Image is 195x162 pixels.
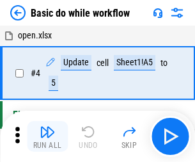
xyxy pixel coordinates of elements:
div: to [160,58,168,68]
span: open.xlsx [18,30,52,40]
span: # 4 [31,68,40,78]
img: Back [10,5,26,20]
button: Skip [109,121,150,152]
img: Settings menu [169,5,185,20]
div: Basic do while workflow [31,7,130,19]
div: 5 [49,76,58,91]
img: Support [153,8,163,18]
div: cell [97,58,109,68]
img: Main button [160,126,180,147]
div: Update [61,55,91,70]
div: Skip [121,142,137,149]
div: Run All [33,142,62,149]
img: Skip [121,124,137,140]
div: Sheet1!A5 [114,55,155,70]
img: Run All [40,124,55,140]
button: Run All [27,121,68,152]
